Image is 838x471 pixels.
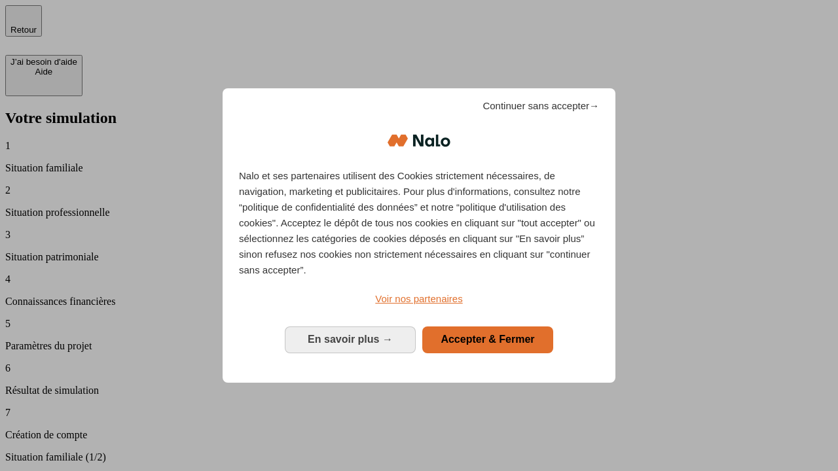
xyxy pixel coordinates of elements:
span: Accepter & Fermer [441,334,534,345]
button: Accepter & Fermer: Accepter notre traitement des données et fermer [422,326,553,353]
a: Voir nos partenaires [239,291,599,307]
span: Voir nos partenaires [375,293,462,304]
span: En savoir plus → [308,334,393,345]
span: Continuer sans accepter→ [483,98,599,114]
div: Bienvenue chez Nalo Gestion du consentement [223,88,615,382]
button: En savoir plus: Configurer vos consentements [285,326,416,353]
img: Logo [388,121,450,160]
p: Nalo et ses partenaires utilisent des Cookies strictement nécessaires, de navigation, marketing e... [239,168,599,278]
